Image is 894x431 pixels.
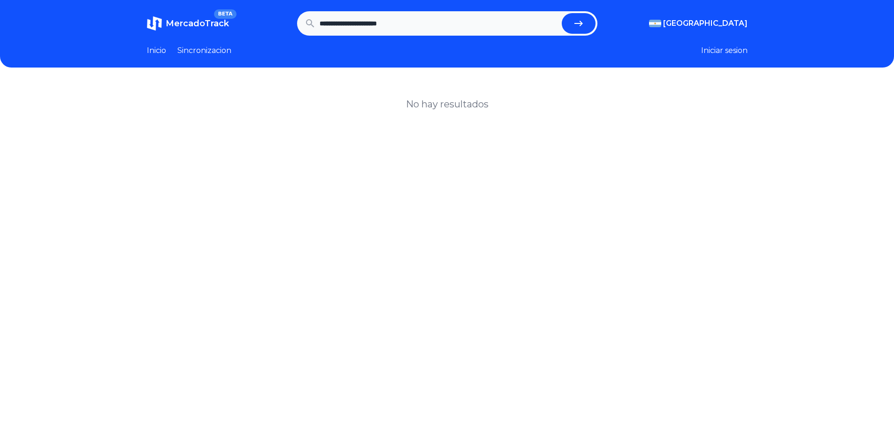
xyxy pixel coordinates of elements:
a: Inicio [147,45,166,56]
span: [GEOGRAPHIC_DATA] [663,18,748,29]
span: MercadoTrack [166,18,229,29]
img: Argentina [649,20,661,27]
img: MercadoTrack [147,16,162,31]
a: Sincronizacion [177,45,231,56]
button: Iniciar sesion [701,45,748,56]
a: MercadoTrackBETA [147,16,229,31]
span: BETA [214,9,236,19]
button: [GEOGRAPHIC_DATA] [649,18,748,29]
h1: No hay resultados [406,98,489,111]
